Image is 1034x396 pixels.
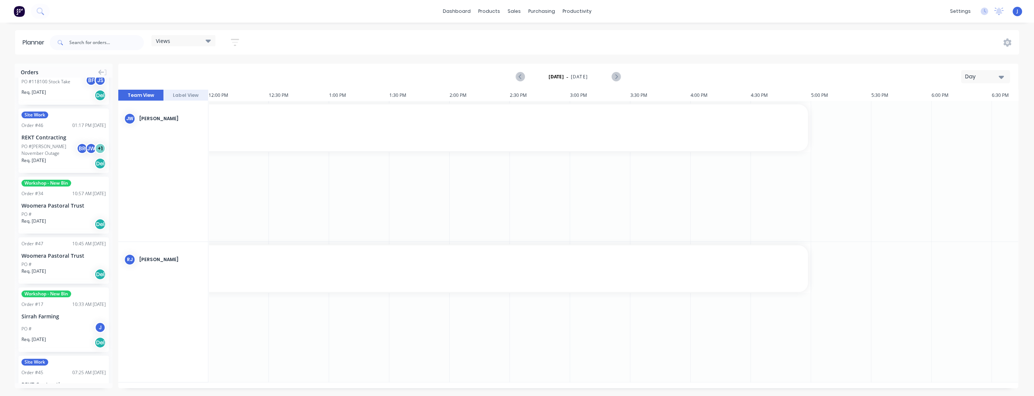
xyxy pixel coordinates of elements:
div: Del [95,269,106,280]
div: Order # 34 [21,190,43,197]
span: Req. [DATE] [21,89,46,96]
input: Search for orders... [69,35,144,50]
div: Order # 47 [21,240,43,247]
div: 5:00 PM [811,90,871,101]
div: 07:25 AM [DATE] [72,369,106,376]
div: 2:00 PM [450,90,510,101]
div: PO # [21,326,32,332]
div: sales [504,6,525,17]
button: Day [961,70,1010,83]
div: 10:45 AM [DATE] [72,240,106,247]
div: Day [965,73,1000,81]
img: Factory [14,6,25,17]
div: 12:30 PM [269,90,329,101]
div: 3:00 PM [570,90,630,101]
div: Woomera Pastoral Trust [21,252,106,260]
div: 1:00 PM [329,90,389,101]
div: [PERSON_NAME] [139,115,202,122]
span: Site Work [21,112,48,118]
div: Order # 17 [21,301,43,308]
div: BR [76,143,88,154]
div: REKT Contracting [21,381,106,388]
button: Next page [612,72,620,81]
span: [DATE] [571,73,588,80]
div: PO #[PERSON_NAME] November Outage [21,143,79,157]
a: dashboard [439,6,474,17]
button: Label View [163,90,209,101]
button: Team View [118,90,163,101]
div: Del [95,219,106,230]
div: JW [85,143,97,154]
div: 6:00 PM [932,90,992,101]
div: REKT Contracting [21,133,106,141]
span: Workshop - New Bin [21,291,71,297]
div: 2:30 PM [510,90,570,101]
div: 1:30 PM [389,90,450,101]
span: Req. [DATE] [21,157,46,164]
div: settings [946,6,975,17]
div: 5:30 PM [871,90,932,101]
div: products [474,6,504,17]
div: purchasing [525,6,559,17]
div: 12:00 PM [209,90,269,101]
span: - [566,72,568,81]
div: PO # [21,211,32,218]
div: 3:30 PM [630,90,691,101]
div: 01:17 PM [DATE] [72,122,106,129]
div: J [95,322,106,333]
div: 4:30 PM [751,90,811,101]
div: RJ [124,254,136,265]
div: PO # [21,261,32,268]
span: Req. [DATE] [21,268,46,275]
div: Del [95,337,106,348]
span: Req. [DATE] [21,336,46,343]
span: J [1017,8,1018,15]
div: JW [124,113,136,124]
div: 4:00 PM [691,90,751,101]
div: Order # 46 [21,122,43,129]
div: Planner [23,38,48,47]
div: + 1 [95,143,106,154]
div: BF [85,75,97,86]
span: Workshop - New Bin [21,180,71,187]
div: Del [95,90,106,101]
span: Orders [21,68,38,76]
button: Previous page [516,72,525,81]
div: Woomera Pastoral Trust [21,202,106,209]
div: Del [95,158,106,169]
div: [PERSON_NAME] [139,256,202,263]
span: Views [156,37,170,45]
div: 10:57 AM [DATE] [72,190,106,197]
div: 10:33 AM [DATE] [72,301,106,308]
span: Req. [DATE] [21,218,46,225]
div: Sirrah Farming [21,312,106,320]
strong: [DATE] [549,73,564,80]
span: Site Work [21,359,48,365]
div: JS [95,75,106,86]
div: Order # 45 [21,369,43,376]
div: PO #118100 Stock Take [21,78,70,85]
div: productivity [559,6,595,17]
